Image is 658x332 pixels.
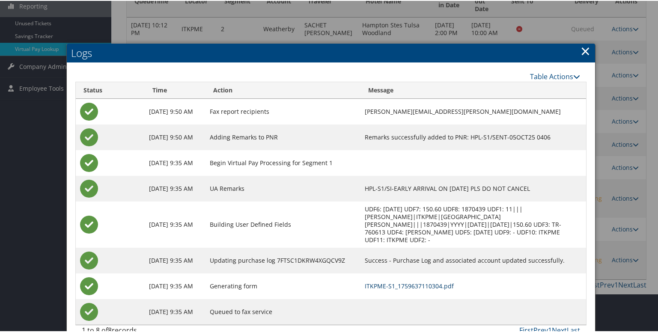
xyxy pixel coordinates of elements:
td: [DATE] 9:35 AM [145,175,205,201]
th: Status: activate to sort column ascending [76,81,145,98]
td: Success - Purchase Log and associated account updated successfully. [360,247,586,273]
td: Adding Remarks to PNR [205,124,360,149]
td: [DATE] 9:50 AM [145,98,205,124]
td: [DATE] 9:35 AM [145,149,205,175]
td: Generating form [205,273,360,298]
td: [PERSON_NAME][EMAIL_ADDRESS][PERSON_NAME][DOMAIN_NAME] [360,98,586,124]
td: Fax report recipients [205,98,360,124]
td: UA Remarks [205,175,360,201]
a: ITKPME-S1_1759637110304.pdf [365,281,454,289]
td: [DATE] 9:35 AM [145,298,205,324]
td: Updating purchase log 7FTSC1DKRW4XGQCV9Z [205,247,360,273]
td: [DATE] 9:35 AM [145,201,205,247]
h2: Logs [67,43,595,62]
th: Time: activate to sort column ascending [145,81,205,98]
th: Message: activate to sort column ascending [360,81,586,98]
td: Building User Defined Fields [205,201,360,247]
td: [DATE] 9:50 AM [145,124,205,149]
td: Queued to fax service [205,298,360,324]
td: [DATE] 9:35 AM [145,247,205,273]
td: [DATE] 9:35 AM [145,273,205,298]
td: Remarks successfully added to PNR: HPL-S1/SENT-05OCT25 0406 [360,124,586,149]
a: Close [581,41,590,59]
th: Action: activate to sort column ascending [205,81,360,98]
a: Table Actions [530,71,580,80]
td: Begin Virtual Pay Processing for Segment 1 [205,149,360,175]
td: HPL-S1/SI-EARLY ARRIVAL ON [DATE] PLS DO NOT CANCEL [360,175,586,201]
td: UDF6: [DATE] UDF7: 150.60 UDF8: 1870439 UDF1: 11|||[PERSON_NAME]|ITKPME|[GEOGRAPHIC_DATA][PERSON_... [360,201,586,247]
